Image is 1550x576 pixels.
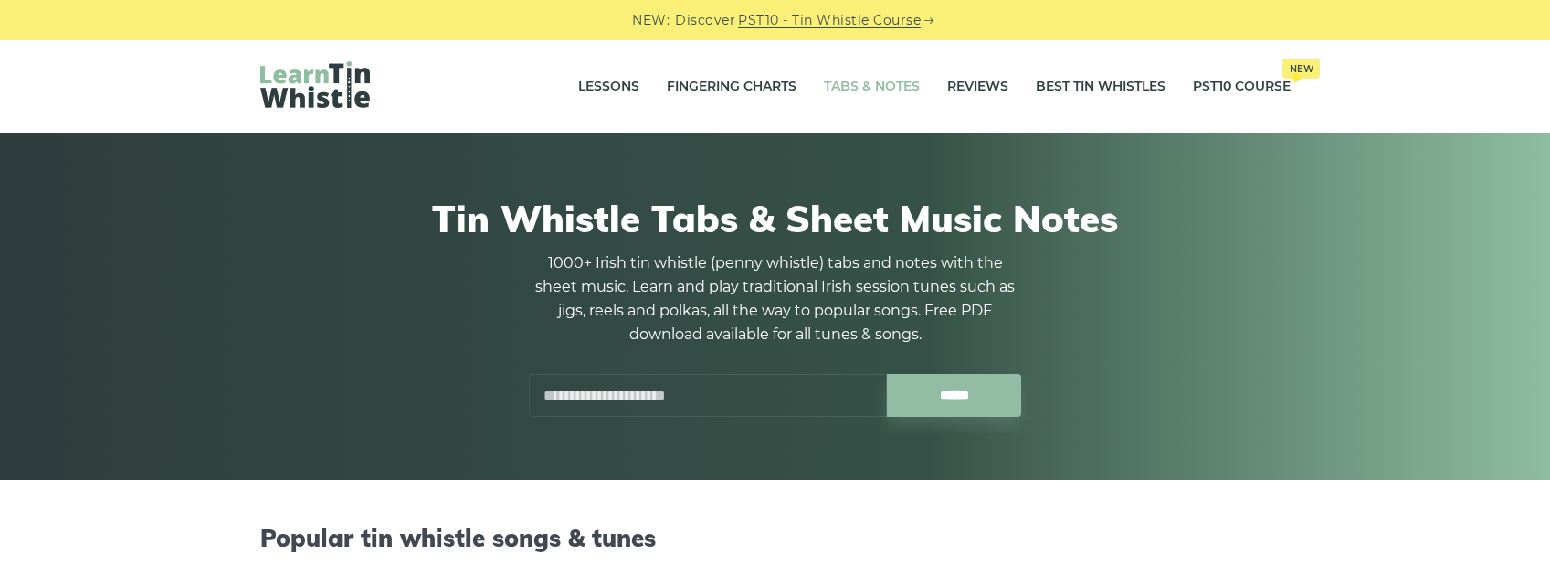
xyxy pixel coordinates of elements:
[260,524,1291,552] h2: Popular tin whistle songs & tunes
[260,61,370,108] img: LearnTinWhistle.com
[947,64,1008,110] a: Reviews
[1193,64,1291,110] a: PST10 CourseNew
[578,64,639,110] a: Lessons
[529,251,1022,347] p: 1000+ Irish tin whistle (penny whistle) tabs and notes with the sheet music. Learn and play tradi...
[667,64,796,110] a: Fingering Charts
[1036,64,1165,110] a: Best Tin Whistles
[260,197,1291,240] h1: Tin Whistle Tabs & Sheet Music Notes
[1282,59,1320,79] span: New
[824,64,920,110] a: Tabs & Notes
